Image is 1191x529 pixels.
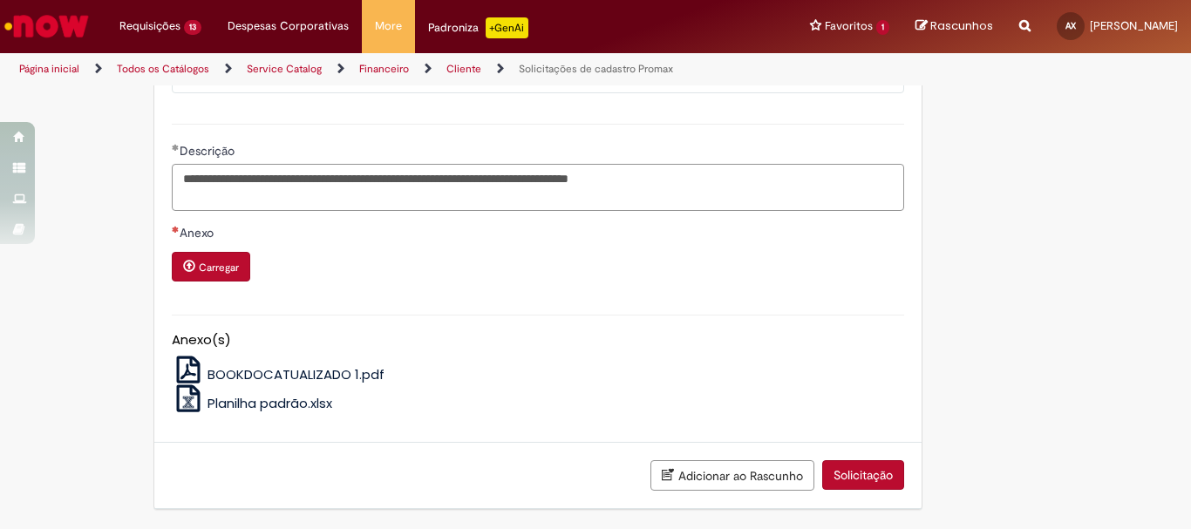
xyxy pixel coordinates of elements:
img: ServiceNow [2,9,92,44]
span: Descrição [180,143,238,159]
span: BOOKDOCATUALIZADO 1.pdf [208,365,385,383]
a: Planilha padrão.xlsx [172,394,333,412]
span: 1 [876,20,889,35]
button: Carregar anexo de Anexo Required [172,252,250,281]
span: Rascunhos [930,17,993,34]
span: AX [1065,20,1076,31]
a: Service Catalog [247,62,322,76]
span: [PERSON_NAME] [1090,18,1178,33]
a: BOOKDOCATUALIZADO 1.pdf [172,365,385,383]
h5: Anexo(s) [172,333,904,348]
span: Necessários [172,226,180,233]
textarea: Descrição [172,164,904,211]
a: Financeiro [359,62,409,76]
div: Padroniza [428,17,528,38]
span: Favoritos [825,17,873,35]
a: Cliente [446,62,481,76]
a: Solicitações de cadastro Promax [519,62,673,76]
span: Despesas Corporativas [228,17,349,35]
span: More [375,17,402,35]
p: +GenAi [486,17,528,38]
span: Requisições [119,17,180,35]
ul: Trilhas de página [13,53,781,85]
span: Obrigatório Preenchido [172,144,180,151]
small: Carregar [199,261,239,275]
a: Rascunhos [915,18,993,35]
span: Planilha padrão.xlsx [208,394,332,412]
a: Página inicial [19,62,79,76]
button: Adicionar ao Rascunho [650,460,814,491]
a: Todos os Catálogos [117,62,209,76]
span: 13 [184,20,201,35]
span: Anexo [180,225,217,241]
button: Solicitação [822,460,904,490]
